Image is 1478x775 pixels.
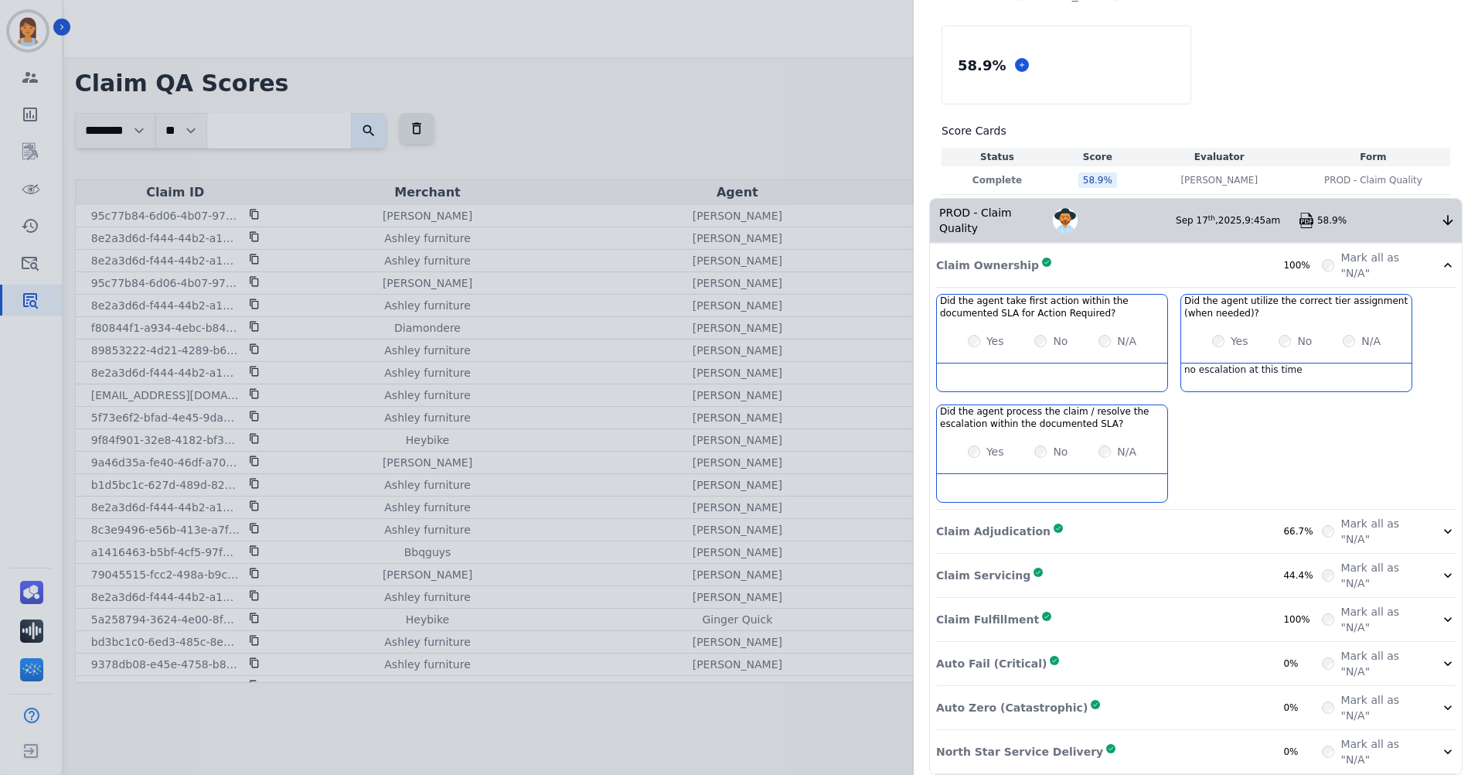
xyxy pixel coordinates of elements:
[1340,560,1422,591] label: Mark all as "N/A"
[1208,214,1215,222] sup: th
[1184,295,1408,319] h3: Did the agent utilize the correct tier assignment (when needed)?
[936,524,1051,539] p: Claim Adjudication
[1283,702,1322,714] div: 0%
[1117,444,1136,459] label: N/A
[1361,333,1381,349] label: N/A
[1231,333,1248,349] label: Yes
[1283,746,1322,758] div: 0%
[1117,333,1136,349] label: N/A
[1176,214,1299,227] div: Sep 17 , 2025 ,
[936,568,1030,583] p: Claim Servicing
[942,148,1053,166] th: Status
[1299,213,1314,228] img: qa-pdf.svg
[955,52,1009,79] div: 58.9 %
[940,405,1164,430] h3: Did the agent process the claim / resolve the escalation within the documented SLA?
[1053,148,1143,166] th: Score
[936,612,1039,627] p: Claim Fulfillment
[1283,657,1322,670] div: 0%
[936,656,1047,671] p: Auto Fail (Critical)
[1340,648,1422,679] label: Mark all as "N/A"
[942,123,1450,138] h3: Score Cards
[1181,364,1412,391] div: no escalation at this time
[940,295,1164,319] h3: Did the agent take first action within the documented SLA for Action Required?
[1296,148,1450,166] th: Form
[1340,692,1422,723] label: Mark all as "N/A"
[1340,736,1422,767] label: Mark all as "N/A"
[936,744,1103,760] p: North Star Service Delivery
[1340,250,1422,281] label: Mark all as "N/A"
[1143,148,1296,166] th: Evaluator
[1340,516,1422,547] label: Mark all as "N/A"
[1297,333,1312,349] label: No
[986,333,1004,349] label: Yes
[986,444,1004,459] label: Yes
[1283,569,1322,582] div: 44.4%
[1053,208,1078,233] img: Avatar
[1180,174,1258,186] p: [PERSON_NAME]
[1340,604,1422,635] label: Mark all as "N/A"
[1245,215,1280,226] span: 9:45am
[945,174,1050,186] p: Complete
[1324,174,1422,186] span: PROD - Claim Quality
[1283,613,1322,626] div: 100%
[936,700,1088,715] p: Auto Zero (Catastrophic)
[1283,259,1322,271] div: 100%
[1283,525,1322,538] div: 66.7%
[1317,214,1440,227] div: 58.9%
[1078,172,1117,188] div: 58.9 %
[1053,444,1068,459] label: No
[1053,333,1068,349] label: No
[936,258,1039,273] p: Claim Ownership
[930,199,1053,242] div: PROD - Claim Quality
